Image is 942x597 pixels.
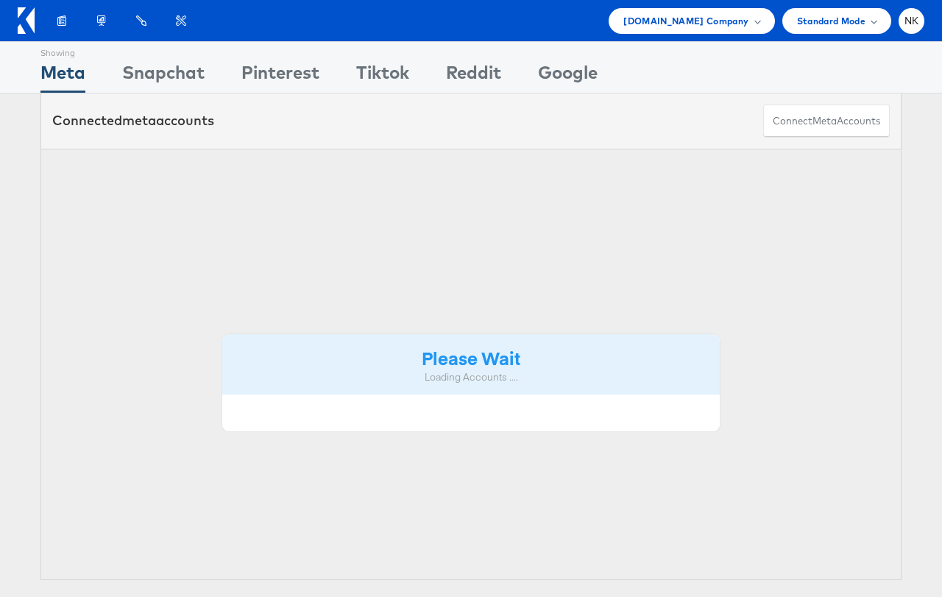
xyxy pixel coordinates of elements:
span: Standard Mode [797,13,865,29]
div: Tiktok [356,60,409,93]
span: meta [122,112,156,129]
div: Reddit [446,60,501,93]
button: ConnectmetaAccounts [763,105,890,138]
span: meta [812,114,837,128]
div: Showing [40,42,85,60]
div: Connected accounts [52,111,214,130]
span: [DOMAIN_NAME] Company [623,13,748,29]
span: NK [904,16,919,26]
div: Google [538,60,598,93]
div: Pinterest [241,60,319,93]
strong: Please Wait [422,345,520,370]
div: Snapchat [122,60,205,93]
div: Loading Accounts .... [233,370,709,384]
div: Meta [40,60,85,93]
